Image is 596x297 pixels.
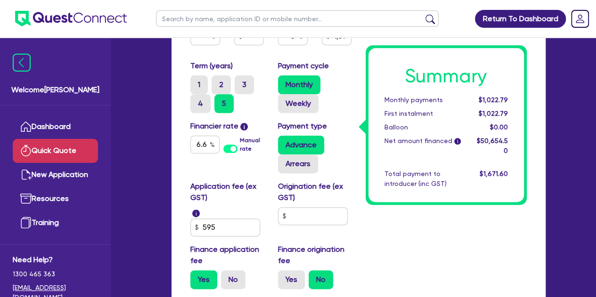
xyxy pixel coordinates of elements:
img: quick-quote [20,145,32,156]
div: Monthly payments [377,95,469,105]
a: Resources [13,187,98,211]
span: $50,654.50 [476,137,507,154]
label: Advance [278,136,324,154]
img: training [20,217,32,228]
a: Quick Quote [13,139,98,163]
label: Monthly [278,75,320,94]
span: $1,022.79 [478,96,507,104]
label: 2 [212,75,231,94]
span: i [240,123,248,130]
div: Net amount financed [377,136,469,156]
div: First instalment [377,109,469,119]
a: Dashboard [13,115,98,139]
span: $1,022.79 [478,110,507,117]
label: 3 [235,75,254,94]
label: No [221,270,245,289]
img: resources [20,193,32,204]
label: Yes [278,270,305,289]
label: 5 [214,94,234,113]
label: Origination fee (ex GST) [278,181,351,203]
label: Financier rate [190,120,248,132]
span: $0.00 [490,123,507,131]
img: icon-menu-close [13,54,31,72]
label: No [309,270,333,289]
span: i [454,138,461,145]
a: Dropdown toggle [568,7,592,31]
a: Return To Dashboard [475,10,566,28]
label: Arrears [278,154,318,173]
img: quest-connect-logo-blue [15,11,127,26]
label: Weekly [278,94,318,113]
label: Payment type [278,120,327,132]
div: Balloon [377,122,469,132]
label: Payment cycle [278,60,329,72]
img: new-application [20,169,32,180]
label: Finance origination fee [278,244,351,266]
input: Search by name, application ID or mobile number... [156,10,439,27]
label: Term (years) [190,60,233,72]
div: Total payment to introducer (inc GST) [377,169,469,189]
span: 1300 465 363 [13,269,98,279]
a: New Application [13,163,98,187]
span: Welcome [PERSON_NAME] [11,84,99,96]
span: i [192,209,200,217]
span: Need Help? [13,254,98,265]
label: Application fee (ex GST) [190,181,264,203]
label: 1 [190,75,208,94]
a: Training [13,211,98,235]
label: Yes [190,270,217,289]
span: $1,671.60 [479,170,507,177]
label: 4 [190,94,211,113]
label: Finance application fee [190,244,264,266]
h1: Summary [384,65,508,88]
label: Manual rate [240,136,263,153]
